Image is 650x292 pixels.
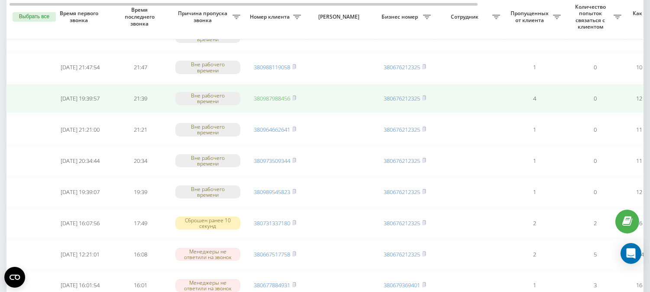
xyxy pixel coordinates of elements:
[440,13,492,20] span: Сотрудник
[384,157,420,165] a: 380676212325
[384,63,420,71] a: 380676212325
[254,188,290,196] a: 380989545823
[504,84,565,114] td: 4
[254,157,290,165] a: 380973509344
[175,92,240,105] div: Вне рабочего времени
[110,53,171,82] td: 21:47
[384,281,420,289] a: 380679369401
[565,115,626,144] td: 0
[509,10,553,23] span: Пропущенных от клиента
[504,240,565,269] td: 2
[175,248,240,261] div: Менеджеры не ответили на звонок
[565,146,626,175] td: 0
[50,240,110,269] td: [DATE] 12:21:01
[57,10,103,23] span: Время первого звонка
[504,53,565,82] td: 1
[569,3,614,30] span: Количество попыток связаться с клиентом
[565,177,626,207] td: 0
[313,13,367,20] span: [PERSON_NAME]
[50,146,110,175] td: [DATE] 20:34:44
[254,94,290,102] a: 380987988456
[384,250,420,258] a: 380676212325
[110,115,171,144] td: 21:21
[384,126,420,133] a: 380676212325
[565,208,626,238] td: 2
[565,53,626,82] td: 0
[254,250,290,258] a: 380667517758
[504,146,565,175] td: 1
[254,126,290,133] a: 380964662641
[384,94,420,102] a: 380676212325
[4,267,25,288] button: Open CMP widget
[504,177,565,207] td: 1
[110,84,171,114] td: 21:39
[565,84,626,114] td: 0
[254,281,290,289] a: 380677884931
[175,61,240,74] div: Вне рабочего времени
[50,84,110,114] td: [DATE] 19:39:57
[175,10,233,23] span: Причина пропуска звонка
[504,208,565,238] td: 2
[110,240,171,269] td: 16:08
[379,13,423,20] span: Бизнес номер
[254,63,290,71] a: 380988119058
[175,123,240,136] div: Вне рабочего времени
[621,243,641,264] div: Open Intercom Messenger
[175,217,240,230] div: Сброшен ранее 10 секунд
[384,219,420,227] a: 380676212325
[50,177,110,207] td: [DATE] 19:39:07
[504,115,565,144] td: 1
[110,146,171,175] td: 20:34
[249,13,293,20] span: Номер клиента
[254,219,290,227] a: 380731337180
[50,53,110,82] td: [DATE] 21:47:54
[50,208,110,238] td: [DATE] 16:07:56
[175,279,240,292] div: Менеджеры не ответили на звонок
[13,12,56,22] button: Выбрать все
[50,115,110,144] td: [DATE] 21:21:00
[110,208,171,238] td: 17:49
[565,240,626,269] td: 5
[110,177,171,207] td: 19:39
[384,188,420,196] a: 380676212325
[175,154,240,167] div: Вне рабочего времени
[117,6,164,27] span: Время последнего звонка
[175,185,240,198] div: Вне рабочего времени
